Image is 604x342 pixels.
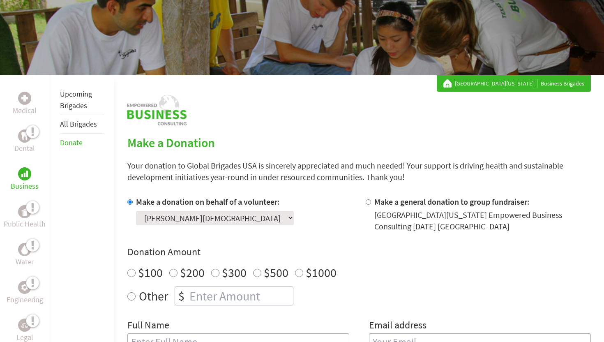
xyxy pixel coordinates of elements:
img: Business [21,171,28,177]
li: Donate [60,134,104,152]
img: Dental [21,132,28,140]
li: Upcoming Brigades [60,85,104,115]
a: DentalDental [14,129,35,154]
div: Business Brigades [443,79,584,88]
a: BusinessBusiness [11,167,39,192]
img: logo-business.png [127,95,187,125]
div: Medical [18,92,31,105]
div: Dental [18,129,31,143]
a: [GEOGRAPHIC_DATA][US_STATE] [455,79,537,88]
div: Engineering [18,281,31,294]
p: Business [11,180,39,192]
p: Dental [14,143,35,154]
label: Email address [369,319,426,333]
img: Public Health [21,208,28,216]
label: Make a general donation to group fundraiser: [374,196,530,207]
a: EngineeringEngineering [7,281,43,305]
p: Your donation to Global Brigades USA is sincerely appreciated and much needed! Your support is dr... [127,160,591,183]
p: Medical [13,105,37,116]
a: WaterWater [16,243,34,268]
img: Legal Empowerment [21,323,28,328]
div: Business [18,167,31,180]
p: Engineering [7,294,43,305]
div: Public Health [18,205,31,218]
div: Legal Empowerment [18,319,31,332]
img: Water [21,245,28,254]
img: Medical [21,95,28,102]
label: Make a donation on behalf of a volunteer: [136,196,280,207]
a: Donate [60,138,83,147]
label: Other [139,287,168,305]
label: $500 [264,265,288,280]
label: Full Name [127,319,169,333]
input: Enter Amount [188,287,293,305]
h4: Donation Amount [127,245,591,259]
h2: Make a Donation [127,135,591,150]
div: $ [175,287,188,305]
a: Public HealthPublic Health [4,205,46,230]
label: $200 [180,265,205,280]
label: $1000 [306,265,337,280]
a: All Brigades [60,119,97,129]
div: [GEOGRAPHIC_DATA][US_STATE] Empowered Business Consulting [DATE] [GEOGRAPHIC_DATA] [374,209,591,232]
div: Water [18,243,31,256]
img: Engineering [21,284,28,291]
li: All Brigades [60,115,104,134]
label: $100 [138,265,163,280]
p: Water [16,256,34,268]
a: MedicalMedical [13,92,37,116]
label: $300 [222,265,247,280]
a: Upcoming Brigades [60,89,92,110]
p: Public Health [4,218,46,230]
